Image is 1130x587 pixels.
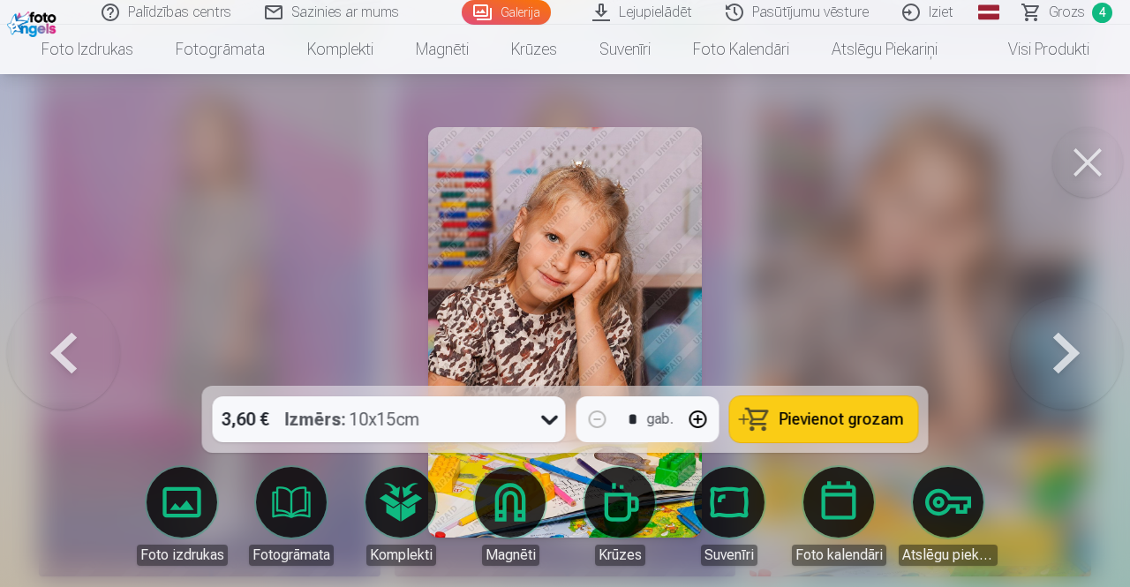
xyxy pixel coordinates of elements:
div: Foto izdrukas [137,545,228,566]
a: Atslēgu piekariņi [899,467,998,566]
a: Atslēgu piekariņi [810,25,959,74]
a: Visi produkti [959,25,1111,74]
a: Krūzes [570,467,669,566]
span: Grozs [1049,2,1085,23]
button: Pievienot grozam [730,396,918,442]
span: 4 [1092,3,1112,23]
div: Fotogrāmata [249,545,334,566]
a: Komplekti [351,467,450,566]
a: Foto kalendāri [789,467,888,566]
div: 3,60 € [213,396,278,442]
a: Krūzes [490,25,578,74]
a: Fotogrāmata [242,467,341,566]
div: Suvenīri [701,545,757,566]
div: Atslēgu piekariņi [899,545,998,566]
a: Foto izdrukas [20,25,154,74]
a: Foto kalendāri [672,25,810,74]
a: Fotogrāmata [154,25,286,74]
a: Magnēti [395,25,490,74]
div: 10x15cm [285,396,420,442]
div: gab. [647,409,674,430]
div: Foto kalendāri [792,545,886,566]
a: Komplekti [286,25,395,74]
a: Magnēti [461,467,560,566]
div: Magnēti [482,545,539,566]
a: Suvenīri [578,25,672,74]
img: /fa1 [7,7,61,37]
div: Komplekti [366,545,436,566]
a: Suvenīri [680,467,779,566]
span: Pievienot grozam [780,411,904,427]
div: Krūzes [595,545,645,566]
a: Foto izdrukas [132,467,231,566]
strong: Izmērs : [285,407,346,432]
